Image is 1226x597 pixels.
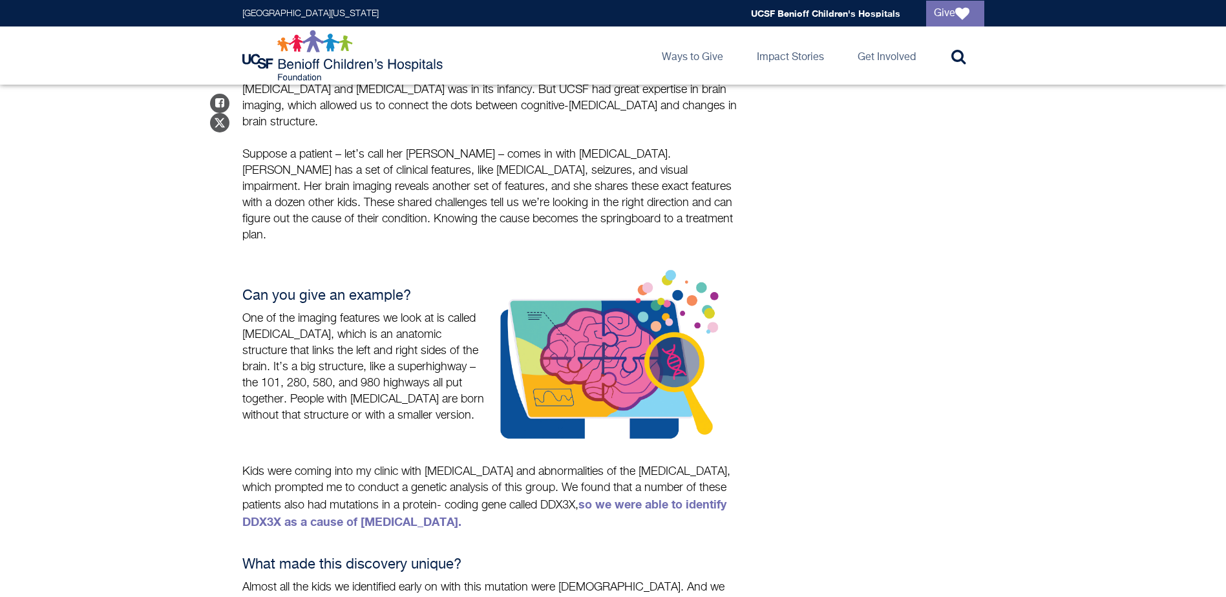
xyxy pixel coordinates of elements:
[242,66,740,131] p: When I finished my training as a child neurology fellow, understanding the genetics of [MEDICAL_D...
[497,269,721,439] img: Autism illustration
[242,497,726,529] a: so we were able to identify DDX3X as a cause of [MEDICAL_DATA].
[847,26,926,85] a: Get Involved
[242,9,379,18] a: [GEOGRAPHIC_DATA][US_STATE]
[242,557,740,573] h4: What made this discovery unique?
[746,26,834,85] a: Impact Stories
[242,311,485,424] p: One of the imaging features we look at is called [MEDICAL_DATA], which is an anatomic structure t...
[751,8,900,19] a: UCSF Benioff Children's Hospitals
[926,1,984,26] a: Give
[242,30,446,81] img: Logo for UCSF Benioff Children's Hospitals Foundation
[651,26,734,85] a: Ways to Give
[242,288,485,304] h4: Can you give an example?
[242,464,740,531] p: Kids were coming into my clinic with [MEDICAL_DATA] and abnormalities of the [MEDICAL_DATA], whic...
[242,147,740,244] p: Suppose a patient – let’s call her [PERSON_NAME] – comes in with [MEDICAL_DATA]. [PERSON_NAME] ha...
